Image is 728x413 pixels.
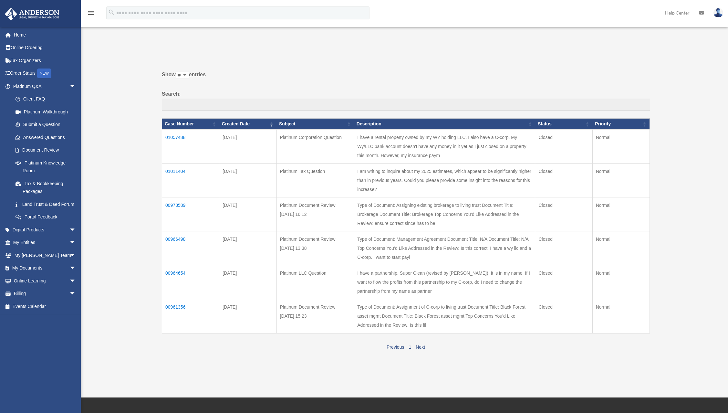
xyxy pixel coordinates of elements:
[219,299,276,333] td: [DATE]
[69,80,82,93] span: arrow_drop_down
[162,119,219,130] th: Case Number: activate to sort column ascending
[9,118,82,131] a: Submit a Question
[5,41,86,54] a: Online Ordering
[9,156,82,177] a: Platinum Knowledge Room
[69,287,82,301] span: arrow_drop_down
[69,236,82,249] span: arrow_drop_down
[9,131,79,144] a: Answered Questions
[354,119,535,130] th: Description: activate to sort column ascending
[416,344,425,350] a: Next
[592,119,650,130] th: Priority: activate to sort column ascending
[5,54,86,67] a: Tax Organizers
[162,231,219,265] td: 00966498
[354,299,535,333] td: Type of Document: Assignment of C-corp to living trust Document Title: Black Forest asset mgmt Do...
[219,197,276,231] td: [DATE]
[5,287,86,300] a: Billingarrow_drop_down
[162,265,219,299] td: 00964654
[87,9,95,17] i: menu
[5,67,86,80] a: Order StatusNEW
[162,299,219,333] td: 00961356
[9,93,82,106] a: Client FAQ
[5,223,86,236] a: Digital Productsarrow_drop_down
[276,299,354,333] td: Platinum Document Review [DATE] 15:23
[37,69,51,78] div: NEW
[276,231,354,265] td: Platinum Document Review [DATE] 13:38
[409,344,411,350] a: 1
[354,231,535,265] td: Type of Document: Management Agreement Document Title: N/A Document Title: N/A Top Concerns You’d...
[162,99,650,111] input: Search:
[354,265,535,299] td: I have a partnership, Super Clean (revised by [PERSON_NAME]). It is in my name. If I want to flow...
[535,231,592,265] td: Closed
[592,197,650,231] td: Normal
[713,8,723,17] img: User Pic
[5,80,82,93] a: Platinum Q&Aarrow_drop_down
[592,231,650,265] td: Normal
[5,236,86,249] a: My Entitiesarrow_drop_down
[9,105,82,118] a: Platinum Walkthrough
[162,90,650,111] label: Search:
[5,300,86,313] a: Events Calendar
[276,197,354,231] td: Platinum Document Review [DATE] 16:12
[9,211,82,224] a: Portal Feedback
[592,299,650,333] td: Normal
[69,249,82,262] span: arrow_drop_down
[535,197,592,231] td: Closed
[5,274,86,287] a: Online Learningarrow_drop_down
[535,299,592,333] td: Closed
[592,129,650,163] td: Normal
[9,144,82,157] a: Document Review
[354,197,535,231] td: Type of Document: Assigning existing brokerage to living trust Document Title: Brokerage Document...
[535,119,592,130] th: Status: activate to sort column ascending
[9,177,82,198] a: Tax & Bookkeeping Packages
[276,163,354,197] td: Platinum Tax Question
[87,11,95,17] a: menu
[276,129,354,163] td: Platinum Corporation Question
[69,274,82,288] span: arrow_drop_down
[162,70,650,86] label: Show entries
[535,265,592,299] td: Closed
[219,265,276,299] td: [DATE]
[162,163,219,197] td: 01011404
[176,72,189,79] select: Showentries
[354,163,535,197] td: I am writing to inquire about my 2025 estimates, which appear to be significantly higher than in ...
[535,129,592,163] td: Closed
[5,28,86,41] a: Home
[535,163,592,197] td: Closed
[219,231,276,265] td: [DATE]
[5,249,86,262] a: My [PERSON_NAME] Teamarrow_drop_down
[276,265,354,299] td: Platinum LLC Question
[592,163,650,197] td: Normal
[162,197,219,231] td: 00973589
[3,8,61,20] img: Anderson Advisors Platinum Portal
[592,265,650,299] td: Normal
[9,198,82,211] a: Land Trust & Deed Forum
[219,119,276,130] th: Created Date: activate to sort column ascending
[354,129,535,163] td: I have a rental property owned by my WY holding LLC. I also have a C-corp. My Wy/LLC bank account...
[69,262,82,275] span: arrow_drop_down
[162,129,219,163] td: 01057488
[219,163,276,197] td: [DATE]
[69,223,82,237] span: arrow_drop_down
[276,119,354,130] th: Subject: activate to sort column ascending
[219,129,276,163] td: [DATE]
[108,9,115,16] i: search
[5,262,86,275] a: My Documentsarrow_drop_down
[387,344,404,350] a: Previous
